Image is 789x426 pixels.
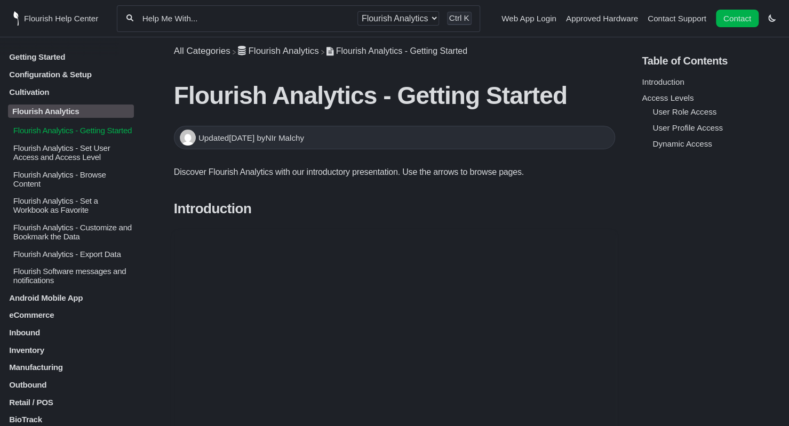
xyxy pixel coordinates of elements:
[174,200,615,217] h3: Introduction
[248,46,318,57] span: ​Flourish Analytics
[12,249,134,258] p: Flourish Analytics - Export Data
[713,11,761,26] li: Contact desktop
[768,13,776,22] a: Switch dark mode setting
[642,77,684,86] a: Introduction
[12,170,134,188] p: Flourish Analytics - Browse Content
[12,223,134,241] p: Flourish Analytics - Customize and Bookmark the Data
[8,345,134,354] a: Inventory
[501,14,556,23] a: Web App Login navigation item
[8,223,134,241] a: Flourish Analytics - Customize and Bookmark the Data
[8,310,134,319] a: eCommerce
[174,165,615,179] p: Discover Flourish Analytics with our introductory presentation. Use the arrows to browse pages.
[8,267,134,285] a: Flourish Software messages and notifications
[642,55,781,67] h5: Table of Contents
[8,126,134,135] a: Flourish Analytics - Getting Started
[336,46,467,55] span: Flourish Analytics - Getting Started
[180,130,196,146] img: NIr Malchy
[12,143,134,162] p: Flourish Analytics - Set User Access and Access Level
[198,133,257,142] span: Updated
[8,249,134,258] a: Flourish Analytics - Export Data
[12,196,134,214] p: Flourish Analytics - Set a Workbook as Favorite
[464,13,469,22] kbd: K
[13,11,98,26] a: Flourish Help Center
[265,133,304,142] span: NIr Malchy
[12,267,134,285] p: Flourish Software messages and notifications
[13,11,19,26] img: Flourish Help Center Logo
[652,139,712,148] a: Dynamic Access
[652,123,723,132] a: User Profile Access
[8,170,134,188] a: Flourish Analytics - Browse Content
[648,14,706,23] a: Contact Support navigation item
[8,87,134,96] a: Cultivation
[8,70,134,79] a: Configuration & Setup
[8,143,134,162] a: Flourish Analytics - Set User Access and Access Level
[8,397,134,406] a: Retail / POS
[141,13,349,23] input: Help Me With...
[8,293,134,302] a: Android Mobile App
[174,81,615,110] h1: Flourish Analytics - Getting Started
[12,126,134,135] p: Flourish Analytics - Getting Started
[238,46,319,56] a: Flourish Analytics
[716,10,759,27] a: Contact
[174,46,230,57] span: All Categories
[229,133,254,142] time: [DATE]
[257,133,304,142] span: by
[8,380,134,389] a: Outbound
[642,93,694,102] a: Access Levels
[8,415,134,424] a: BioTrack
[8,196,134,214] a: Flourish Analytics - Set a Workbook as Favorite
[8,105,134,118] a: Flourish Analytics
[652,107,716,116] a: User Role Access
[24,14,98,23] span: Flourish Help Center
[8,52,134,61] a: Getting Started
[174,46,230,56] a: Breadcrumb link to All Categories
[8,328,134,337] a: Inbound
[449,13,462,22] kbd: Ctrl
[566,14,638,23] a: Approved Hardware navigation item
[8,363,134,372] a: Manufacturing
